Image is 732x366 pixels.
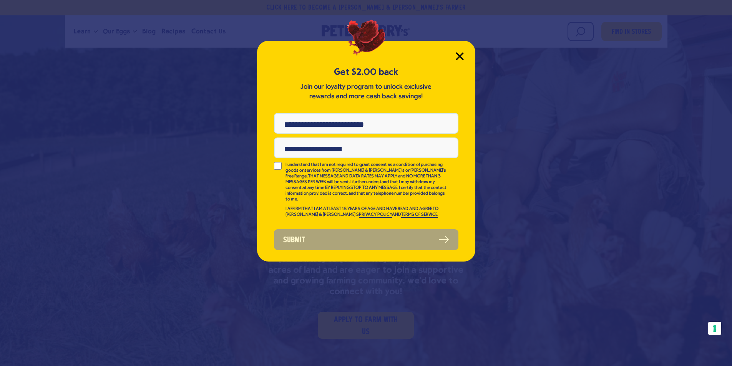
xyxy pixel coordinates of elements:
[401,212,438,218] a: TERMS OF SERVICE.
[274,162,282,170] input: I understand that I am not required to grant consent as a condition of purchasing goods or servic...
[274,229,458,250] button: Submit
[708,322,721,335] button: Your consent preferences for tracking technologies
[285,206,448,218] p: I AFFIRM THAT I AM AT LEAST 18 YEARS OF AGE AND HAVE READ AND AGREE TO [PERSON_NAME] & [PERSON_NA...
[274,66,458,78] h5: Get $2.00 back
[359,212,392,218] a: PRIVACY POLICY
[299,82,433,101] p: Join our loyalty program to unlock exclusive rewards and more cash back savings!
[456,52,464,60] button: Close Modal
[285,162,448,202] p: I understand that I am not required to grant consent as a condition of purchasing goods or servic...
